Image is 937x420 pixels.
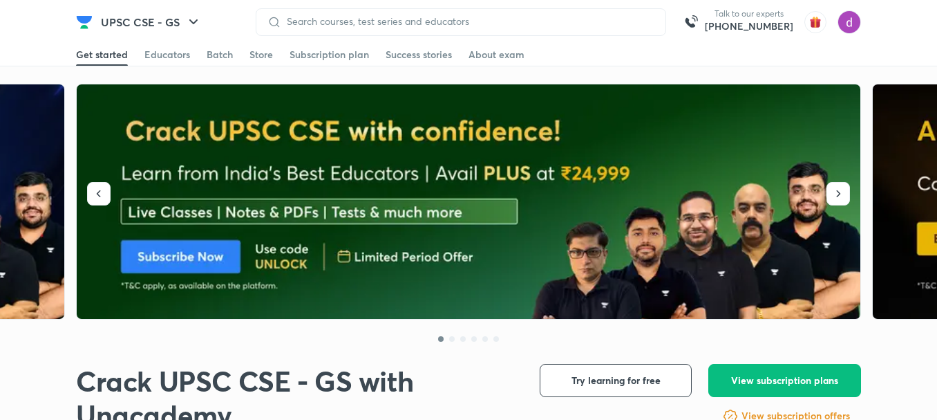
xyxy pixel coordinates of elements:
a: Success stories [386,44,452,66]
img: avatar [804,11,826,33]
button: View subscription plans [708,364,861,397]
div: Get started [76,48,128,62]
a: Educators [144,44,190,66]
span: View subscription plans [731,374,838,387]
a: Store [249,44,273,66]
span: Try learning for free [571,374,661,387]
div: Store [249,48,273,62]
a: Batch [207,44,233,66]
button: UPSC CSE - GS [93,8,210,36]
div: Subscription plan [290,48,369,62]
a: About exam [468,44,524,66]
img: Divyarani choppa [837,10,861,34]
a: [PHONE_NUMBER] [705,19,793,33]
button: Try learning for free [540,364,692,397]
a: Get started [76,44,128,66]
input: Search courses, test series and educators [281,16,654,27]
div: Success stories [386,48,452,62]
div: Batch [207,48,233,62]
div: About exam [468,48,524,62]
img: Company Logo [76,14,93,30]
div: Educators [144,48,190,62]
p: Talk to our experts [705,8,793,19]
img: call-us [677,8,705,36]
a: Subscription plan [290,44,369,66]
